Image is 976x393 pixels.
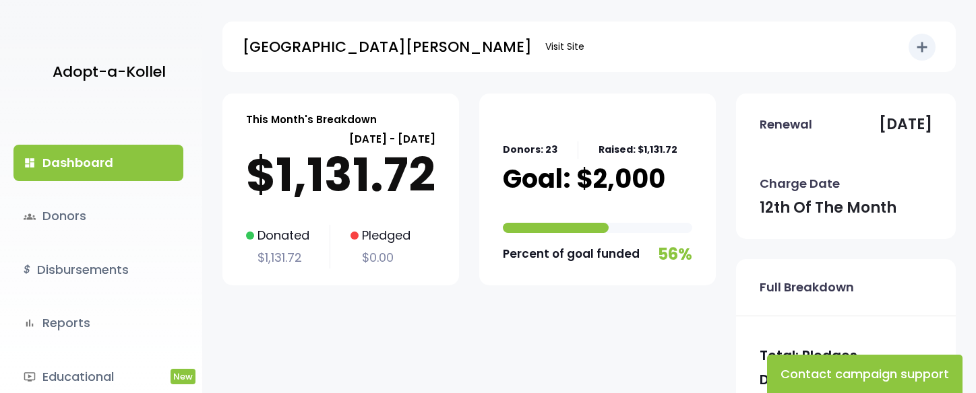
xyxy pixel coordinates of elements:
[13,145,183,181] a: dashboardDashboard
[243,34,532,61] p: [GEOGRAPHIC_DATA][PERSON_NAME]
[46,39,166,104] a: Adopt-a-Kollel
[24,211,36,223] span: groups
[246,130,435,148] p: [DATE] - [DATE]
[350,225,410,246] p: Pledged
[503,141,557,158] p: Donors: 23
[599,141,677,158] p: Raised: $1,131.72
[760,277,854,298] p: Full Breakdown
[760,173,840,194] p: Charge Date
[246,110,377,129] p: This Month's Breakdown
[914,39,930,55] i: add
[24,157,36,169] i: dashboard
[879,111,932,138] p: [DATE]
[760,343,932,392] p: Total: Pledges, Donations
[246,225,309,246] p: Donated
[13,252,183,288] a: $Disbursements
[350,247,410,269] p: $0.00
[503,244,640,264] p: Percent of goal funded
[909,34,936,61] button: add
[13,198,183,234] a: groupsDonors
[539,34,591,60] a: Visit Site
[171,369,195,384] span: New
[53,59,166,85] p: Adopt-a-Kollel
[24,371,36,383] i: ondemand_video
[760,194,896,221] p: 12th of the month
[658,240,692,269] p: 56%
[246,148,435,202] p: $1,131.72
[760,114,812,135] p: Renewal
[246,247,309,269] p: $1,131.72
[24,260,30,280] i: $
[503,166,665,192] p: Goal: $2,000
[13,305,183,341] a: bar_chartReports
[767,355,963,393] button: Contact campaign support
[24,317,36,329] i: bar_chart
